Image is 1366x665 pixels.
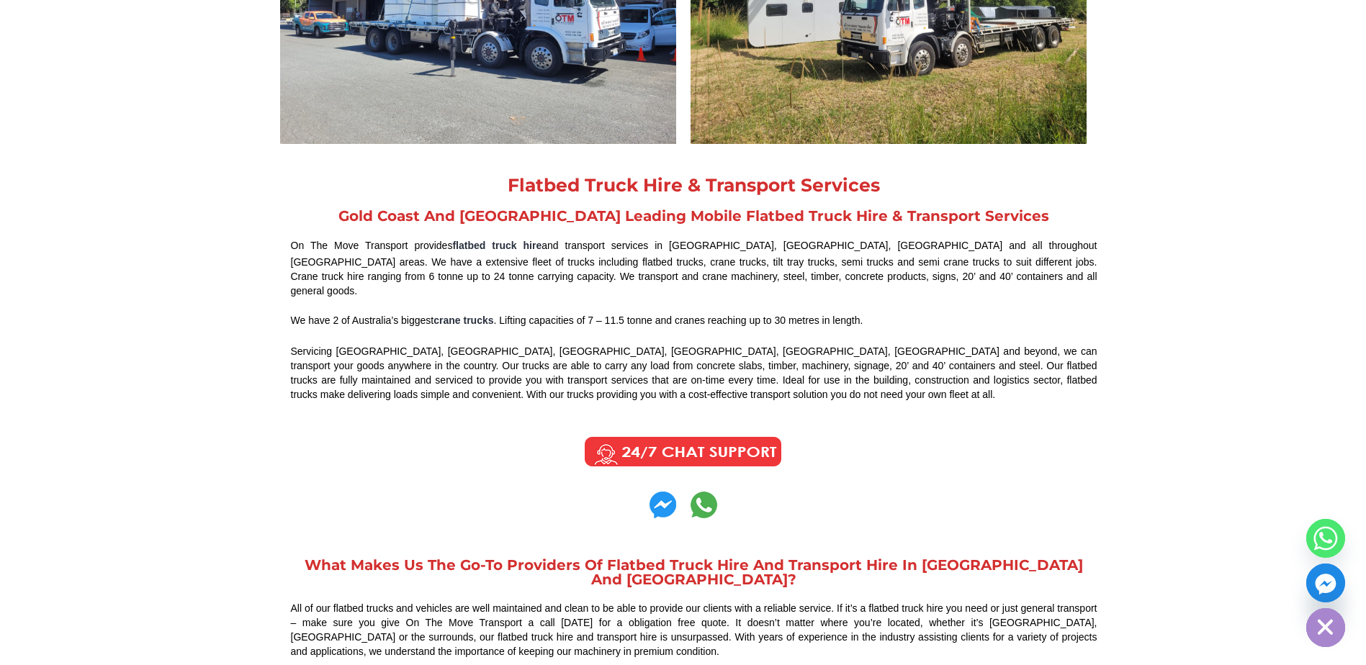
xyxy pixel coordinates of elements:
div: On The Move Transport provides and transport services in [GEOGRAPHIC_DATA], [GEOGRAPHIC_DATA], [G... [291,237,1097,298]
img: Call us Anytime [575,434,791,470]
img: Contact us on Whatsapp [691,492,717,518]
div: Servicing [GEOGRAPHIC_DATA], [GEOGRAPHIC_DATA], [GEOGRAPHIC_DATA], [GEOGRAPHIC_DATA], [GEOGRAPHIC... [291,344,1097,402]
div: All of our flatbed trucks and vehicles are well maintained and clean to be able to provide our cl... [291,601,1097,659]
a: Gold Coast And [GEOGRAPHIC_DATA] Leading Mobile Flatbed Truck Hire & Transport Services [338,207,1049,225]
a: What Makes Us The Go-To Providers Of Flatbed Truck Hire And Transport Hire In [GEOGRAPHIC_DATA] A... [305,556,1083,588]
a: Facebook_Messenger [1306,564,1345,602]
a: Flatbed Truck Hire & Transport Services [508,174,880,196]
img: Contact us on Whatsapp [650,492,676,518]
a: flatbed truck hire [452,240,542,251]
div: We have 2 of Australia’s biggest . Lifting capacities of 7 – 11.5 tonne and cranes reaching up to... [291,312,1097,330]
a: crane trucks [433,315,493,326]
a: Whatsapp [1306,519,1345,558]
